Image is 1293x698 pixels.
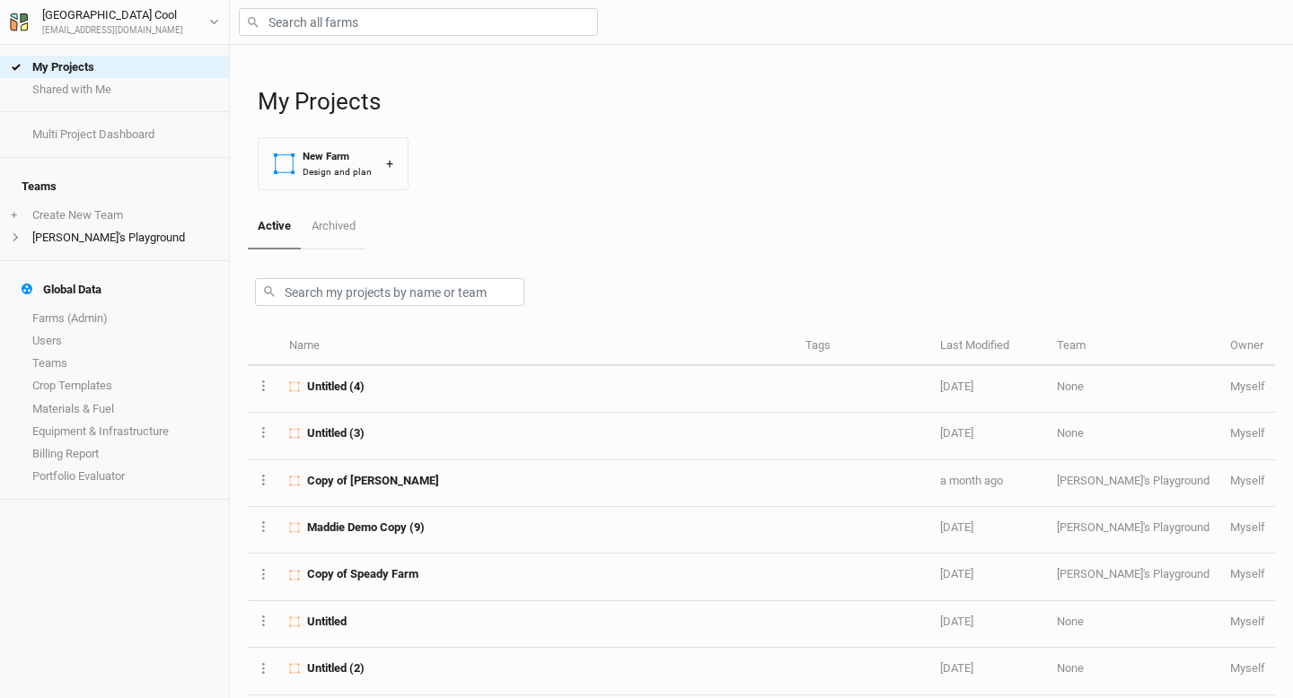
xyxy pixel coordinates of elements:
span: madison@propagateag.com [1230,661,1265,675]
td: [PERSON_NAME]'s Playground [1047,554,1219,600]
span: Untitled (4) [307,379,365,395]
div: Design and plan [303,165,372,179]
span: madison@propagateag.com [1230,426,1265,440]
span: madison@propagateag.com [1230,474,1265,487]
span: Untitled (2) [307,660,365,676]
input: Search my projects by name or team [255,278,524,306]
span: Mar 20, 2025 9:01 AM [940,615,973,628]
button: New FarmDesign and plan+ [258,137,409,190]
td: None [1047,413,1219,459]
div: [EMAIL_ADDRESS][DOMAIN_NAME] [42,24,183,38]
span: + [11,208,17,222]
span: Sep 5, 2025 1:55 PM [940,426,973,440]
td: [PERSON_NAME]'s Playground [1047,507,1219,554]
span: madison@propagateag.com [1230,380,1265,393]
span: Copy of Speady Farm [307,566,418,582]
input: Search all farms [239,8,598,36]
h1: My Projects [258,88,1275,116]
a: Archived [301,205,365,248]
th: Name [279,327,796,366]
span: Untitled (3) [307,425,365,441]
th: Tags [796,327,930,366]
div: [GEOGRAPHIC_DATA] Cool [42,6,183,24]
th: Last Modified [930,327,1047,366]
span: Maddie Demo Copy (9) [307,519,425,536]
td: None [1047,601,1219,648]
span: May 28, 2025 1:31 PM [940,520,973,534]
span: Mar 9, 2025 5:41 PM [940,661,973,675]
span: madison@propagateag.com [1230,520,1265,534]
td: None [1047,366,1219,413]
span: Aug 5, 2025 4:17 PM [940,474,1003,487]
div: Global Data [22,283,101,297]
span: Sep 9, 2025 1:32 PM [940,380,973,393]
div: New Farm [303,149,372,164]
span: Untitled [307,614,347,630]
td: [PERSON_NAME]'s Playground [1047,460,1219,507]
th: Owner [1220,327,1275,366]
span: madison@propagateag.com [1230,615,1265,628]
span: Copy of Otis Miller [307,473,439,489]
button: [GEOGRAPHIC_DATA] Cool[EMAIL_ADDRESS][DOMAIN_NAME] [9,5,220,38]
div: + [386,154,393,173]
th: Team [1047,327,1219,366]
td: None [1047,648,1219,694]
a: Active [248,205,301,249]
h4: Teams [11,169,218,205]
span: Apr 2, 2025 11:18 AM [940,567,973,580]
span: madison@propagateag.com [1230,567,1265,580]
